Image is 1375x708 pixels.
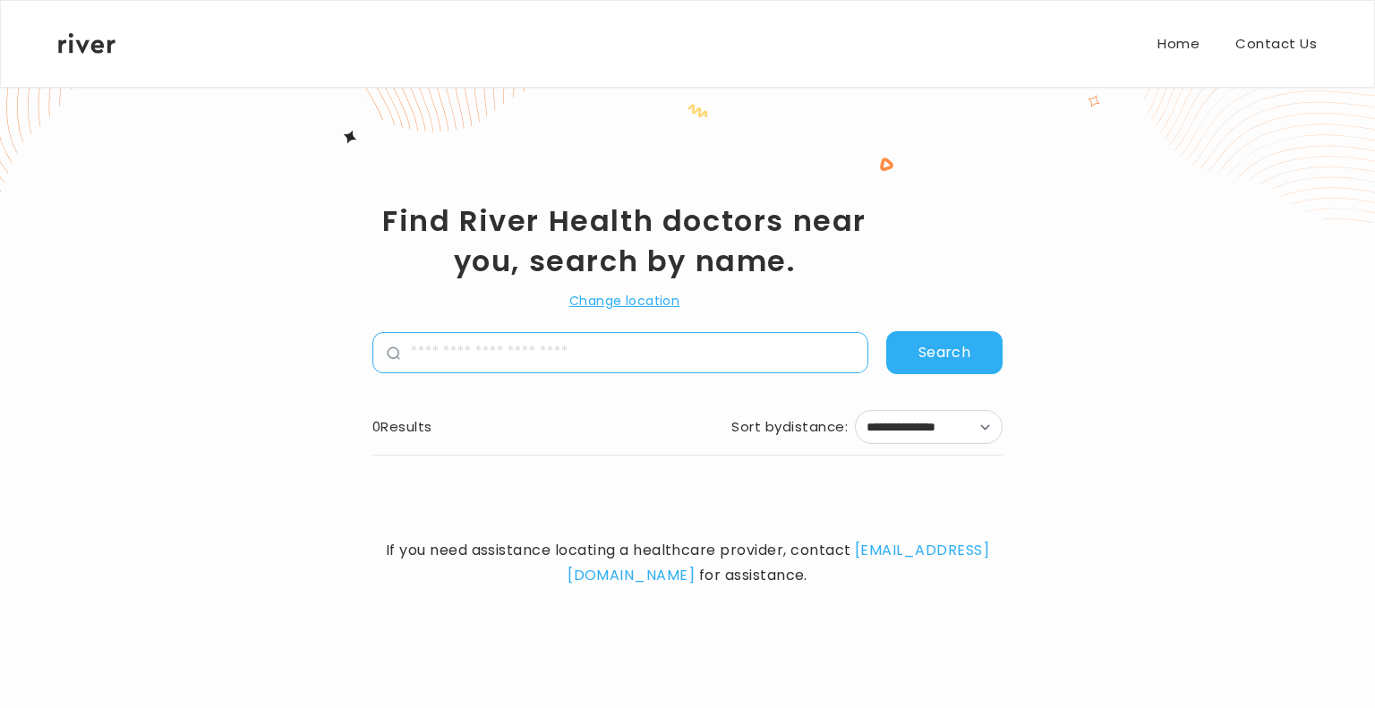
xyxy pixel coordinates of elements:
button: Change location [569,290,679,311]
span: distance [782,414,845,439]
div: 0 Results [372,414,432,439]
a: Contact Us [1235,31,1317,56]
a: Home [1157,31,1200,56]
h1: Find River Health doctors near you, search by name. [372,200,876,281]
span: If you need assistance locating a healthcare provider, contact for assistance. [372,538,1003,588]
input: name [400,333,867,372]
div: Sort by : [731,414,848,439]
button: Search [886,331,1003,374]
